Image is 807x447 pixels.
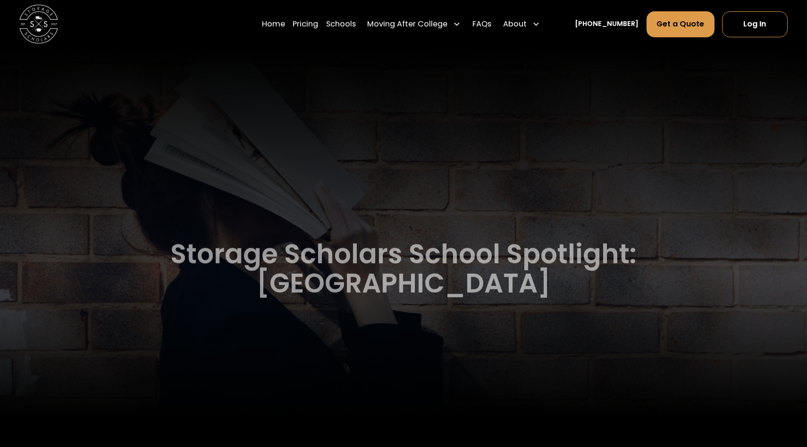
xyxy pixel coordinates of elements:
a: home [19,5,58,43]
a: FAQs [472,11,491,38]
div: About [499,11,544,38]
div: Moving After College [363,11,465,38]
img: Storage Scholars main logo [19,5,58,43]
h1: Storage Scholars School Spotlight: [GEOGRAPHIC_DATA] [56,240,751,298]
a: Schools [326,11,356,38]
a: [PHONE_NUMBER] [575,19,639,29]
a: Get a Quote [647,11,715,37]
a: Home [262,11,285,38]
a: Pricing [293,11,318,38]
div: Moving After College [367,18,447,30]
a: Log In [722,11,788,37]
div: About [503,18,527,30]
